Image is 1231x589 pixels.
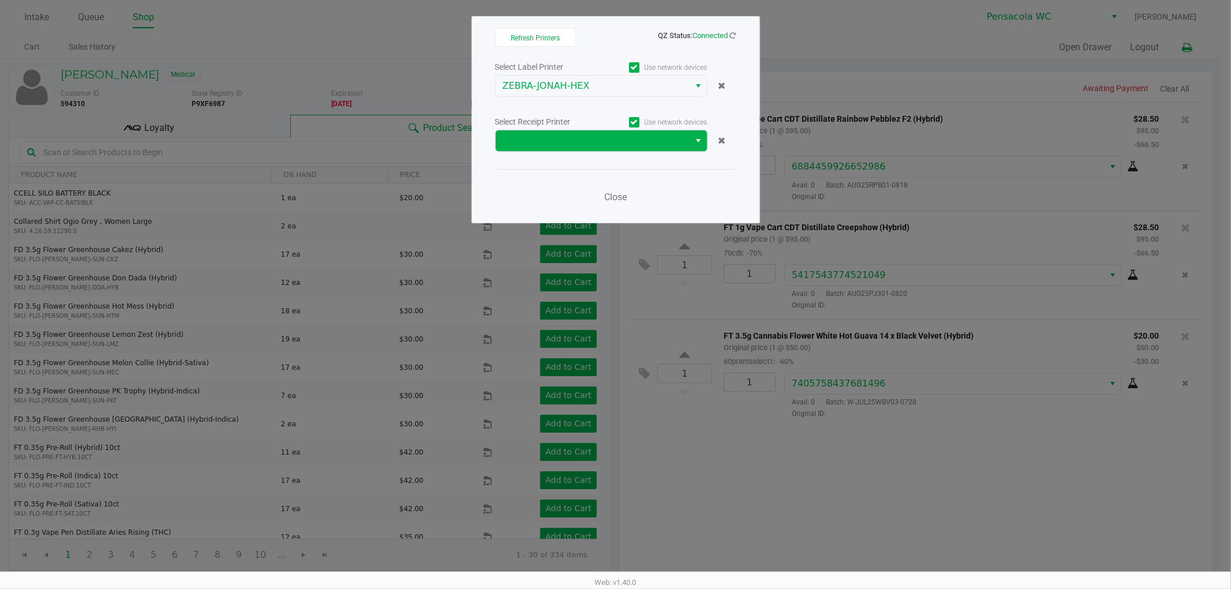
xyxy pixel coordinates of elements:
[690,76,707,96] button: Select
[495,116,601,128] div: Select Receipt Printer
[495,28,576,47] button: Refresh Printers
[511,34,560,42] span: Refresh Printers
[503,79,683,93] span: ZEBRA-JONAH-HEX
[604,192,627,202] span: Close
[495,61,601,73] div: Select Label Printer
[598,186,633,209] button: Close
[595,578,637,587] span: Web: v1.40.0
[658,31,736,40] span: QZ Status:
[690,130,707,151] button: Select
[601,117,708,127] label: Use network devices
[693,31,728,40] span: Connected
[601,62,708,73] label: Use network devices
